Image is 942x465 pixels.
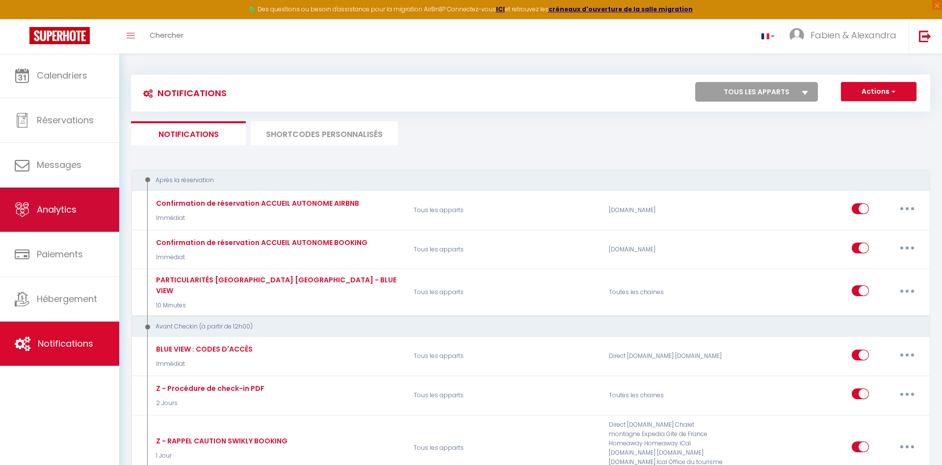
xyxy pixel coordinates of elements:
p: Immédiat [154,253,367,262]
p: Tous les apparts [407,196,602,224]
a: créneaux d'ouverture de la salle migration [549,5,693,13]
img: Super Booking [29,27,90,44]
div: Toutes les chaines [602,381,733,410]
p: 10 Minutes [154,301,401,310]
div: PARTICULARITÉS [GEOGRAPHIC_DATA] [GEOGRAPHIC_DATA] - BLUE VIEW [154,274,401,296]
span: Chercher [150,30,183,40]
p: 1 Jour [154,451,288,461]
div: [DOMAIN_NAME] [602,235,733,264]
p: Tous les apparts [407,235,602,264]
img: logout [919,30,931,42]
p: Tous les apparts [407,381,602,410]
a: ICI [496,5,505,13]
p: Immédiat [154,359,253,369]
li: Notifications [131,121,246,145]
p: Tous les apparts [407,342,602,371]
div: Direct [DOMAIN_NAME] [DOMAIN_NAME] [602,342,733,371]
div: Z - RAPPEL CAUTION SWIKLY BOOKING [154,436,288,446]
div: Après la réservation [140,176,906,185]
span: Fabien & Alexandra [811,29,896,41]
span: Réservations [37,114,94,126]
span: Paiements [37,248,83,260]
a: ... Fabien & Alexandra [782,19,909,54]
button: Actions [841,82,916,102]
a: Chercher [142,19,191,54]
p: Immédiat [154,214,359,223]
div: Confirmation de réservation ACCUEIL AUTONOME BOOKING [154,237,367,248]
div: Toutes les chaines [602,274,733,310]
div: Z - Procédure de check-in PDF [154,383,264,394]
span: Analytics [37,203,77,216]
span: Notifications [38,337,93,350]
span: Hébergement [37,293,97,305]
button: Ouvrir le widget de chat LiveChat [8,4,37,33]
p: 2 Jours [154,399,264,408]
div: BLUE VIEW : CODES D'ACCÈS [154,344,253,355]
div: Confirmation de réservation ACCUEIL AUTONOME AIRBNB [154,198,359,209]
span: Messages [37,159,81,171]
div: [DOMAIN_NAME] [602,196,733,224]
h3: Notifications [138,82,227,104]
div: Avant Checkin (à partir de 12h00) [140,322,906,331]
iframe: Chat [900,421,935,458]
img: ... [789,28,804,43]
li: SHORTCODES PERSONNALISÉS [251,121,398,145]
span: Calendriers [37,69,87,82]
p: Tous les apparts [407,274,602,310]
